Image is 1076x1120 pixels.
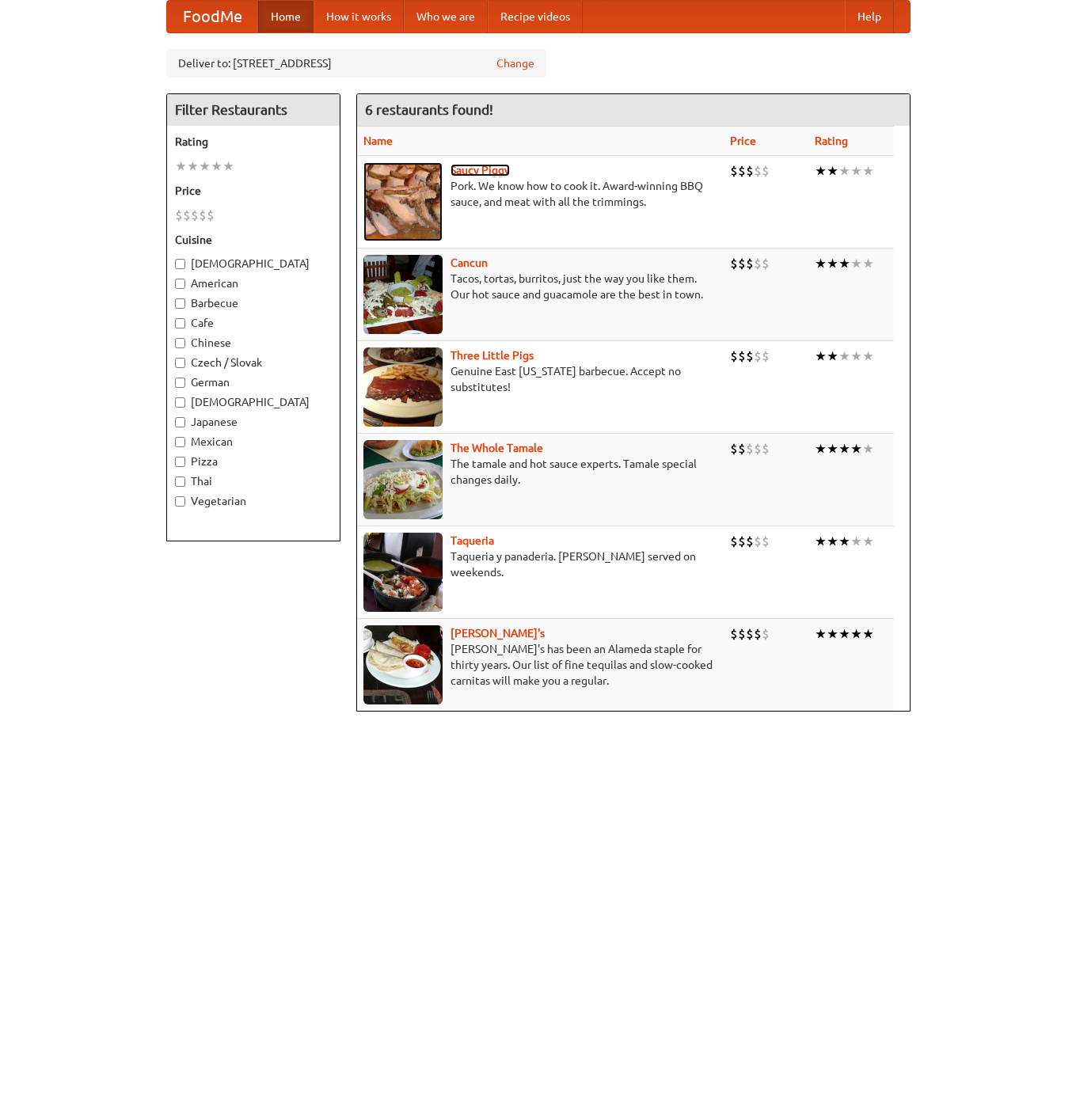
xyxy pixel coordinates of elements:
[207,207,215,224] li: $
[815,162,827,180] li: ★
[363,178,717,210] p: Pork. We know how to cook it. Award-winning BBQ sauce, and meat with all the trimmings.
[175,134,332,150] h5: Rating
[827,440,838,457] li: ★
[175,318,185,328] input: Cafe
[754,533,762,550] li: $
[314,1,404,32] a: How it works
[451,256,488,269] a: Cancun
[850,533,862,550] li: ★
[167,1,258,32] a: FoodMe
[754,162,762,180] li: $
[363,347,443,427] img: littlepigs.jpg
[175,414,332,430] label: Japanese
[838,440,850,457] li: ★
[175,183,332,199] h5: Price
[754,347,762,365] li: $
[738,162,746,180] li: $
[762,255,770,272] li: $
[838,347,850,365] li: ★
[762,533,770,550] li: $
[175,493,332,509] label: Vegetarian
[746,625,754,643] li: $
[175,457,185,467] input: Pizza
[827,533,838,550] li: ★
[827,625,838,643] li: ★
[175,437,185,447] input: Mexican
[762,347,770,365] li: $
[730,533,738,550] li: $
[363,135,393,147] a: Name
[258,1,314,32] a: Home
[488,1,583,32] a: Recipe videos
[451,349,534,362] a: Three Little Pigs
[175,298,185,309] input: Barbecue
[746,255,754,272] li: $
[746,162,754,180] li: $
[175,275,332,291] label: American
[862,533,874,550] li: ★
[167,94,340,126] h4: Filter Restaurants
[738,625,746,643] li: $
[730,440,738,457] li: $
[730,625,738,643] li: $
[845,1,894,32] a: Help
[222,158,234,175] li: ★
[175,315,332,331] label: Cafe
[175,158,187,175] li: ★
[175,358,185,368] input: Czech / Slovak
[363,549,717,580] p: Taqueria y panaderia. [PERSON_NAME] served on weekends.
[175,338,185,348] input: Chinese
[175,397,185,408] input: [DEMOGRAPHIC_DATA]
[175,417,185,427] input: Japanese
[363,255,443,334] img: cancun.jpg
[363,271,717,302] p: Tacos, tortas, burritos, just the way you like them. Our hot sauce and guacamole are the best in ...
[730,347,738,365] li: $
[451,442,543,454] a: The Whole Tamale
[363,456,717,488] p: The tamale and hot sauce experts. Tamale special changes daily.
[862,625,874,643] li: ★
[183,207,191,224] li: $
[175,454,332,469] label: Pizza
[451,164,510,177] a: Saucy Piggy
[187,158,199,175] li: ★
[175,476,185,487] input: Thai
[363,363,717,395] p: Genuine East [US_STATE] barbecue. Accept no substitutes!
[175,207,183,224] li: $
[175,256,332,271] label: [DEMOGRAPHIC_DATA]
[862,347,874,365] li: ★
[404,1,488,32] a: Who we are
[746,440,754,457] li: $
[815,347,827,365] li: ★
[838,625,850,643] li: ★
[838,255,850,272] li: ★
[363,641,717,689] p: [PERSON_NAME]'s has been an Alameda staple for thirty years. Our list of fine tequilas and slow-c...
[746,347,754,365] li: $
[827,347,838,365] li: ★
[175,496,185,507] input: Vegetarian
[838,533,850,550] li: ★
[363,440,443,519] img: wholetamale.jpg
[175,279,185,289] input: American
[211,158,222,175] li: ★
[754,255,762,272] li: $
[730,135,756,147] a: Price
[175,473,332,489] label: Thai
[191,207,199,224] li: $
[730,255,738,272] li: $
[754,625,762,643] li: $
[451,534,494,547] a: Taqueria
[175,434,332,450] label: Mexican
[862,255,874,272] li: ★
[762,625,770,643] li: $
[762,440,770,457] li: $
[850,347,862,365] li: ★
[815,135,848,147] a: Rating
[827,255,838,272] li: ★
[850,440,862,457] li: ★
[815,440,827,457] li: ★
